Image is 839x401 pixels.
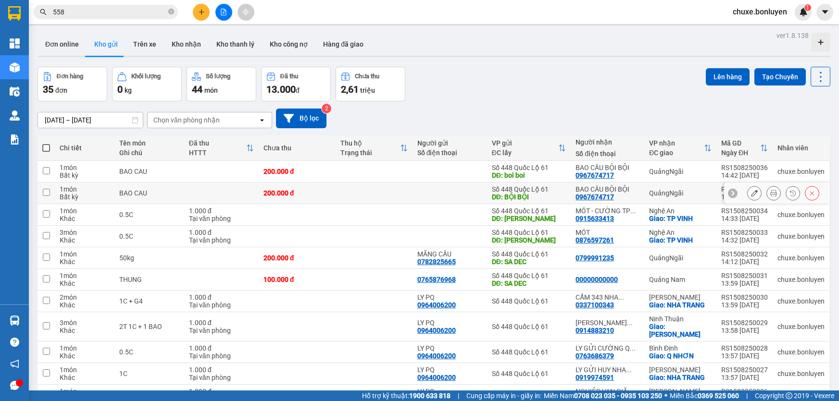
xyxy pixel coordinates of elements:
[355,73,379,80] div: Chưa thu
[649,236,712,244] div: Giao: TP VINH
[576,171,614,179] div: 0967674717
[189,319,254,327] div: 1.000 đ
[492,193,566,201] div: DĐ: BỘI BỘI
[189,301,254,309] div: Tại văn phòng
[649,229,712,236] div: Nghệ An
[721,185,768,193] div: RS1508250035
[417,388,482,395] div: LY PQ
[576,150,639,158] div: Số điện thoại
[242,9,249,15] span: aim
[492,272,566,279] div: Số 448 Quốc Lộ 61
[168,9,174,14] span: close-circle
[60,215,110,222] div: Khác
[261,67,331,101] button: Đã thu13.000đ
[777,211,825,219] div: chuxe.bonluyen
[799,8,808,16] img: icon-new-feature
[721,250,768,258] div: RS1508250032
[417,139,482,147] div: Người gửi
[60,164,110,171] div: 1 món
[117,84,123,95] span: 0
[189,215,254,222] div: Tại văn phòng
[804,4,811,11] sup: 1
[322,104,331,113] sup: 2
[417,366,482,374] div: LY PQ
[263,276,331,283] div: 100.000 đ
[777,370,825,377] div: chuxe.bonluyen
[60,250,110,258] div: 1 món
[721,149,760,157] div: Ngày ĐH
[649,315,712,323] div: Ninh Thuận
[576,229,639,236] div: MÓT
[131,73,161,80] div: Khối lượng
[576,388,639,395] div: NGHIỆP VẠN GIÃ
[721,352,768,360] div: 13:57 [DATE]
[492,171,566,179] div: DĐ: boi boi
[280,73,298,80] div: Đã thu
[576,207,639,215] div: MÓT - CƯỜNG TP VINH HÀNG KEO XANH
[492,279,566,287] div: DĐ: SA DEC
[60,319,110,327] div: 3 món
[258,116,266,124] svg: open
[263,144,331,152] div: Chưa thu
[215,4,232,21] button: file-add
[618,293,624,301] span: ...
[492,370,566,377] div: Số 448 Quốc Lộ 61
[627,319,633,327] span: ...
[417,374,456,381] div: 0964006200
[60,193,110,201] div: Bất kỳ
[576,293,639,301] div: CẨM 343 NHA TRANG
[60,171,110,179] div: Bất kỳ
[38,112,143,128] input: Select a date range.
[492,250,566,258] div: Số 448 Quốc Lộ 61
[721,229,768,236] div: RS1508250033
[649,374,712,381] div: Giao: NHA TRANG
[492,164,566,171] div: Số 448 Quốc Lộ 61
[576,344,639,352] div: LY GỬI CƯỜNG Q NHƠN
[60,279,110,287] div: Khác
[60,185,110,193] div: 1 món
[721,301,768,309] div: 13:59 [DATE]
[87,33,125,56] button: Kho gửi
[193,4,210,21] button: plus
[60,301,110,309] div: Khác
[725,6,795,18] span: chuxe.bonluyen
[721,236,768,244] div: 14:32 [DATE]
[574,392,662,400] strong: 0708 023 035 - 0935 103 250
[189,366,254,374] div: 1.000 đ
[492,323,566,330] div: Số 448 Quốc Lộ 61
[649,149,704,157] div: ĐC giao
[417,293,482,301] div: LY PQ
[777,348,825,356] div: chuxe.bonluyen
[721,319,768,327] div: RS1508250029
[811,33,830,52] div: Tạo kho hàng mới
[60,144,110,152] div: Chi tiết
[409,392,451,400] strong: 1900 633 818
[43,84,53,95] span: 35
[189,149,246,157] div: HTTT
[220,9,227,15] span: file-add
[362,390,451,401] span: Hỗ trợ kỹ thuật:
[721,366,768,374] div: RS1508250027
[341,84,359,95] span: 2,61
[754,68,806,85] button: Tạo Chuyến
[576,164,639,171] div: BAO CÂU BỘI BỘI
[417,258,456,266] div: 0782825665
[721,374,768,381] div: 13:57 [DATE]
[806,4,809,11] span: 1
[60,236,110,244] div: Khác
[119,348,179,356] div: 0.5C
[576,327,614,334] div: 0914883210
[492,139,559,147] div: VP gửi
[721,293,768,301] div: RS1508250030
[649,366,712,374] div: [PERSON_NAME]
[777,276,825,283] div: chuxe.bonluyen
[716,135,773,161] th: Toggle SortBy
[777,254,825,262] div: chuxe.bonluyen
[649,388,712,395] div: [PERSON_NAME]
[777,168,825,175] div: chuxe.bonluyen
[360,86,375,94] span: triệu
[777,323,825,330] div: chuxe.bonluyen
[198,9,205,15] span: plus
[119,370,179,377] div: 1C
[189,139,246,147] div: Đã thu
